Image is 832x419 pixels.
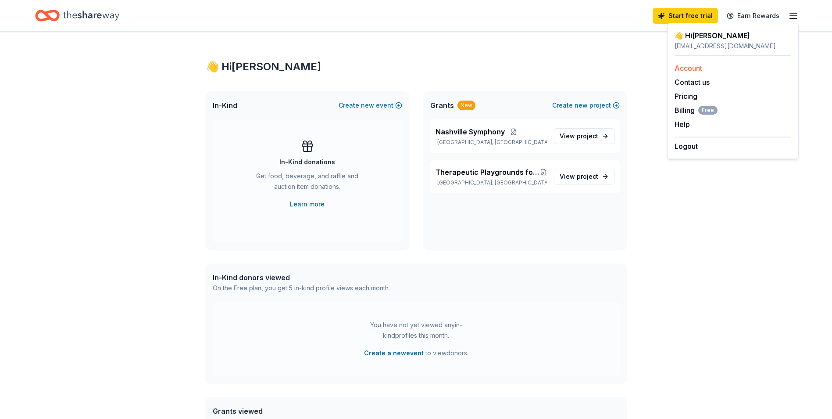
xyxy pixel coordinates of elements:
a: Start free trial [653,8,718,24]
button: Contact us [675,77,710,87]
span: Therapeutic Playgrounds for [US_STATE] Children in Psychiatric Residential Care [436,167,540,177]
div: Get food, beverage, and raffle and auction item donations. [248,171,367,195]
a: View project [554,169,614,184]
span: View [560,171,598,182]
p: [GEOGRAPHIC_DATA], [GEOGRAPHIC_DATA] [436,179,547,186]
div: You have not yet viewed any in-kind profiles this month. [361,320,471,341]
a: Home [35,5,119,26]
p: [GEOGRAPHIC_DATA], [GEOGRAPHIC_DATA] [436,139,547,146]
span: new [575,100,588,111]
div: New [457,101,475,110]
a: Learn more [290,199,325,209]
div: In-Kind donors viewed [213,272,390,283]
div: 👋 Hi [PERSON_NAME] [206,60,627,74]
span: Free [698,106,718,115]
span: In-Kind [213,100,237,111]
div: In-Kind donations [279,157,335,167]
span: to view donors . [364,348,468,358]
a: Earn Rewards [721,8,785,24]
div: On the Free plan, you get 5 in-kind profile views each month. [213,283,390,293]
a: Pricing [675,92,697,101]
span: Billing [675,105,718,116]
a: View project [554,128,614,144]
span: new [361,100,374,111]
button: Createnewevent [339,100,402,111]
button: Createnewproject [552,100,620,111]
button: Logout [675,141,698,152]
span: project [577,132,598,140]
span: Grants [430,100,454,111]
span: View [560,131,598,141]
span: Nashville Symphony [436,126,505,137]
span: project [577,173,598,180]
div: [EMAIL_ADDRESS][DOMAIN_NAME] [675,41,791,51]
div: Grants viewed [213,406,385,416]
div: 👋 Hi [PERSON_NAME] [675,30,791,41]
button: BillingFree [675,105,718,116]
button: Help [675,119,690,130]
a: Account [675,64,702,72]
button: Create a newevent [364,348,424,358]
